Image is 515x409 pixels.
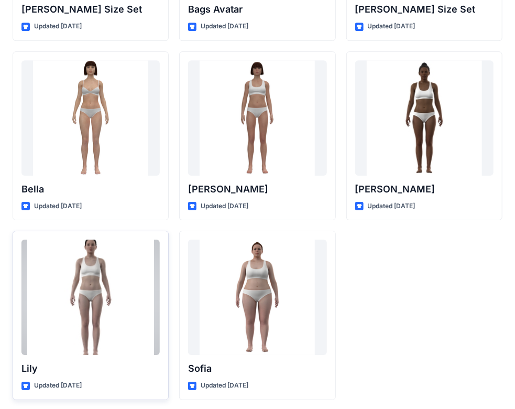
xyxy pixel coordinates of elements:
p: Lily [21,361,160,376]
a: Bella [21,60,160,176]
a: Sofia [188,240,326,355]
p: Updated [DATE] [201,380,248,391]
p: Updated [DATE] [201,21,248,32]
a: Gabrielle [355,60,494,176]
p: Sofia [188,361,326,376]
p: Bella [21,182,160,197]
p: [PERSON_NAME] Size Set [355,2,494,17]
p: Updated [DATE] [201,201,248,212]
a: Lily [21,240,160,355]
a: Emma [188,60,326,176]
p: [PERSON_NAME] Size Set [21,2,160,17]
p: Updated [DATE] [34,380,82,391]
p: [PERSON_NAME] [355,182,494,197]
p: Updated [DATE] [368,21,415,32]
p: Updated [DATE] [34,21,82,32]
p: Bags Avatar [188,2,326,17]
p: Updated [DATE] [368,201,415,212]
p: [PERSON_NAME] [188,182,326,197]
p: Updated [DATE] [34,201,82,212]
